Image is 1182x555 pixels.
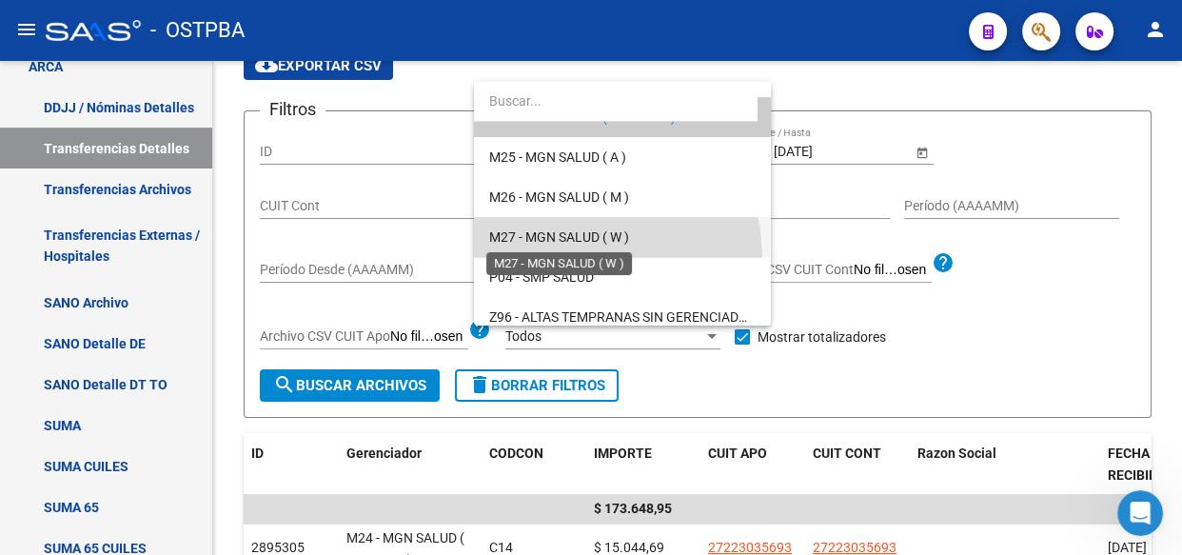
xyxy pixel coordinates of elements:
[1117,490,1163,536] iframe: Intercom live chat
[489,229,629,245] span: M27 - MGN SALUD ( W )
[489,189,629,205] span: M26 - MGN SALUD ( M )
[489,269,594,285] span: P04 - SMP SALUD
[489,309,846,325] span: Z96 - ALTAS TEMPRANAS SIN GERENCIADOR ( SI ANALISIS )
[489,149,626,165] span: M25 - MGN SALUD ( A )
